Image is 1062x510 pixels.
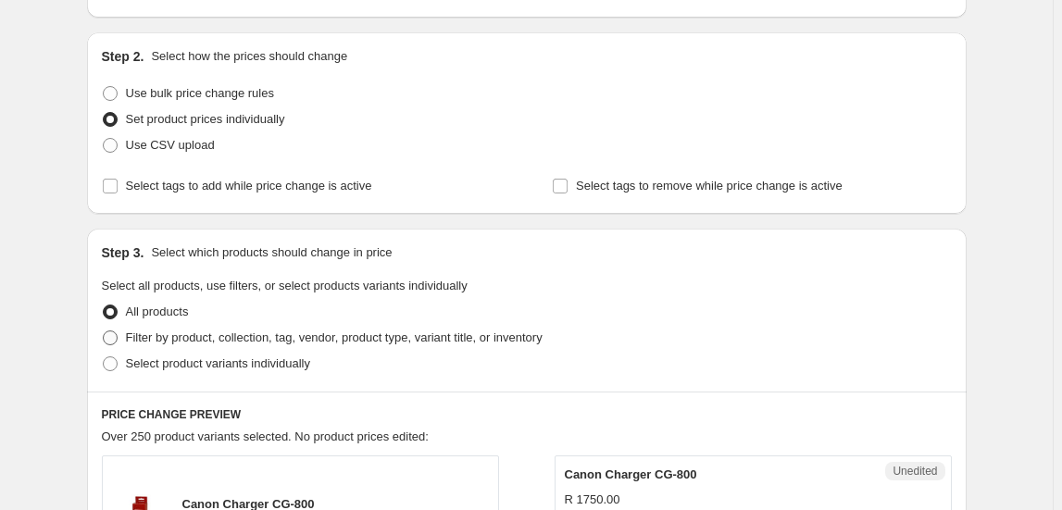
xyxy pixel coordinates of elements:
[151,243,392,262] p: Select which products should change in price
[893,464,937,479] span: Unedited
[565,491,620,509] div: R 1750.00
[126,330,543,344] span: Filter by product, collection, tag, vendor, product type, variant title, or inventory
[102,279,468,292] span: Select all products, use filters, or select products variants individually
[151,47,347,66] p: Select how the prices should change
[126,86,274,100] span: Use bulk price change rules
[565,467,697,481] span: Canon Charger CG-800
[126,112,285,126] span: Set product prices individually
[102,407,952,422] h6: PRICE CHANGE PREVIEW
[126,179,372,193] span: Select tags to add while price change is active
[126,305,189,318] span: All products
[102,429,429,443] span: Over 250 product variants selected. No product prices edited:
[102,243,144,262] h2: Step 3.
[576,179,843,193] span: Select tags to remove while price change is active
[102,47,144,66] h2: Step 2.
[126,138,215,152] span: Use CSV upload
[126,356,310,370] span: Select product variants individually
